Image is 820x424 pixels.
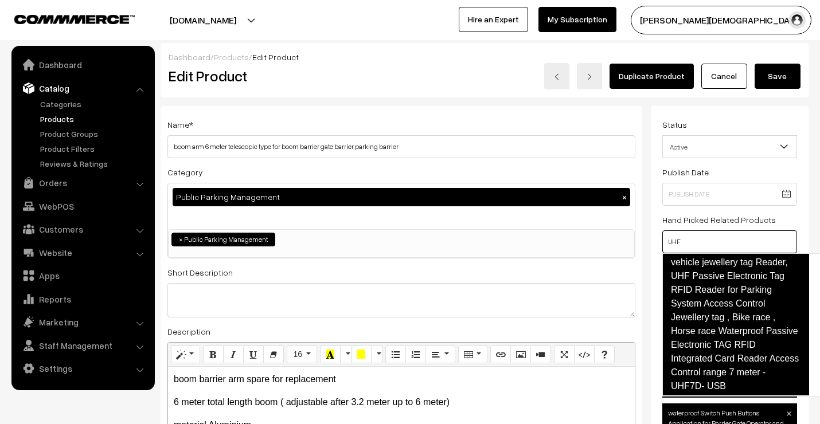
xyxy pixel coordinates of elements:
a: Reviews & Ratings [37,158,151,170]
p: 6 meter total length boom ( adjustable after 3.2 meter up to 6 meter) [174,395,629,409]
a: Marketing [14,312,151,332]
li: Public Parking Management [171,233,275,246]
img: right-arrow.png [586,73,593,80]
img: left-arrow.png [553,73,560,80]
button: Bold (CTRL+B) [203,346,224,364]
input: Publish Date [662,183,797,206]
a: Products [214,52,249,62]
label: Description [167,325,210,337]
a: Cancel [701,64,747,89]
a: Staff Management [14,335,151,356]
img: close [787,411,791,416]
span: Edit Product [252,52,299,62]
button: Code View [574,346,595,364]
a: Duplicate Product [610,64,694,89]
button: [DOMAIN_NAME] [130,6,276,34]
input: Search products [662,230,797,253]
label: Publish Date [662,166,709,178]
button: More Color [340,346,352,364]
button: Table [458,346,487,364]
h2: Edit Product [169,67,422,85]
a: vehicle jewellery tag Reader, UHF Passive Electronic Tag RFID Reader for Parking System Access Co... [662,253,809,395]
a: Dashboard [14,54,151,75]
a: Catalog [14,78,151,99]
button: More Color [371,346,382,364]
button: Help [594,346,615,364]
button: Save [755,64,801,89]
label: Short Description [167,266,233,278]
button: Italic (CTRL+I) [223,346,244,364]
button: Style [171,346,200,364]
a: Product Filters [37,143,151,155]
label: Status [662,119,687,131]
span: 16 [293,350,302,359]
button: Remove Font Style (CTRL+\) [263,346,284,364]
a: Dashboard [169,52,210,62]
label: Category [167,166,203,178]
button: Background Color [351,346,372,364]
a: Categories [37,98,151,110]
button: Underline (CTRL+U) [243,346,264,364]
div: / / [169,51,801,63]
a: Product Groups [37,128,151,140]
div: Public Parking Management [173,188,630,206]
input: Name [167,135,635,158]
a: Website [14,242,151,263]
a: Apps [14,265,151,286]
button: Font Size [287,346,317,364]
a: Settings [14,358,151,379]
a: Hire an Expert [459,7,528,32]
button: × [619,192,630,202]
button: Unordered list (CTRL+SHIFT+NUM7) [385,346,406,364]
button: Ordered list (CTRL+SHIFT+NUM8) [405,346,426,364]
img: user [788,11,806,29]
label: Name [167,119,193,131]
a: Reports [14,289,151,309]
a: COMMMERCE [14,11,115,25]
a: WebPOS [14,196,151,217]
img: COMMMERCE [14,15,135,23]
span: × [179,234,183,245]
p: boom barrier arm spare for replacement [174,372,629,386]
label: Hand Picked Related Products [662,214,776,226]
button: [PERSON_NAME][DEMOGRAPHIC_DATA] [631,6,811,34]
button: Paragraph [425,346,455,364]
a: My Subscription [538,7,616,32]
span: Active [663,137,796,157]
a: Customers [14,219,151,240]
button: Picture [510,346,531,364]
button: Recent Color [320,346,341,364]
a: Products [37,113,151,125]
button: Video [530,346,551,364]
span: Active [662,135,797,158]
button: Full Screen [554,346,575,364]
button: Link (CTRL+K) [490,346,511,364]
a: Orders [14,172,151,193]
